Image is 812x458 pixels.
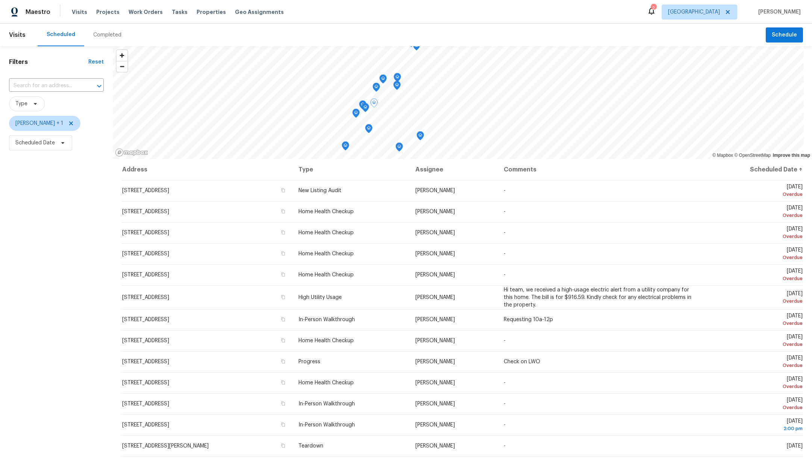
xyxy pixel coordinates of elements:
[504,422,506,428] span: -
[9,58,88,66] h1: Filters
[708,376,803,390] span: [DATE]
[122,401,169,406] span: [STREET_ADDRESS]
[15,100,27,108] span: Type
[413,41,420,53] div: Map marker
[415,295,455,300] span: [PERSON_NAME]
[498,159,702,180] th: Comments
[72,8,87,16] span: Visits
[755,8,801,16] span: [PERSON_NAME]
[280,358,286,365] button: Copy Address
[409,159,498,180] th: Assignee
[298,380,354,385] span: Home Health Checkup
[342,141,349,153] div: Map marker
[504,380,506,385] span: -
[415,359,455,364] span: [PERSON_NAME]
[708,355,803,369] span: [DATE]
[504,188,506,193] span: -
[417,131,424,143] div: Map marker
[122,209,169,214] span: [STREET_ADDRESS]
[298,272,354,278] span: Home Health Checkup
[298,443,323,449] span: Teardown
[766,27,803,43] button: Schedule
[734,153,771,158] a: OpenStreetMap
[280,271,286,278] button: Copy Address
[504,251,506,256] span: -
[122,317,169,322] span: [STREET_ADDRESS]
[26,8,50,16] span: Maestro
[415,338,455,343] span: [PERSON_NAME]
[122,188,169,193] span: [STREET_ADDRESS]
[415,380,455,385] span: [PERSON_NAME]
[280,229,286,236] button: Copy Address
[773,153,810,158] a: Improve this map
[415,188,455,193] span: [PERSON_NAME]
[504,272,506,278] span: -
[352,109,360,120] div: Map marker
[504,230,506,235] span: -
[708,397,803,411] span: [DATE]
[359,100,367,112] div: Map marker
[504,401,506,406] span: -
[702,159,803,180] th: Scheduled Date ↑
[772,30,797,40] span: Schedule
[117,50,127,61] button: Zoom in
[394,73,401,85] div: Map marker
[504,359,540,364] span: Check on LWO
[280,400,286,407] button: Copy Address
[708,404,803,411] div: Overdue
[117,61,127,72] button: Zoom out
[708,233,803,240] div: Overdue
[280,442,286,449] button: Copy Address
[708,291,803,305] span: [DATE]
[504,338,506,343] span: -
[379,74,387,86] div: Map marker
[708,212,803,219] div: Overdue
[9,80,83,92] input: Search for an address...
[298,422,355,428] span: In-Person Walkthrough
[298,359,320,364] span: Progress
[122,295,169,300] span: [STREET_ADDRESS]
[280,379,286,386] button: Copy Address
[280,316,286,323] button: Copy Address
[298,209,354,214] span: Home Health Checkup
[712,153,733,158] a: Mapbox
[197,8,226,16] span: Properties
[415,317,455,322] span: [PERSON_NAME]
[94,81,105,91] button: Open
[122,272,169,278] span: [STREET_ADDRESS]
[708,297,803,305] div: Overdue
[708,184,803,198] span: [DATE]
[668,8,720,16] span: [GEOGRAPHIC_DATA]
[362,103,369,115] div: Map marker
[415,209,455,214] span: [PERSON_NAME]
[129,8,163,16] span: Work Orders
[298,317,355,322] span: In-Person Walkthrough
[415,251,455,256] span: [PERSON_NAME]
[708,362,803,369] div: Overdue
[93,31,121,39] div: Completed
[113,46,804,159] canvas: Map
[708,254,803,261] div: Overdue
[708,191,803,198] div: Overdue
[787,443,803,449] span: [DATE]
[292,159,410,180] th: Type
[415,230,455,235] span: [PERSON_NAME]
[15,120,63,127] span: [PERSON_NAME] + 1
[298,188,341,193] span: New Listing Audit
[122,359,169,364] span: [STREET_ADDRESS]
[708,383,803,390] div: Overdue
[298,401,355,406] span: In-Person Walkthrough
[504,287,691,308] span: Hi team, we received a high-usage electric alert from a utility company for this home. The bill i...
[47,31,75,38] div: Scheduled
[122,251,169,256] span: [STREET_ADDRESS]
[504,317,553,322] span: Requesting 10a-12p
[708,205,803,219] span: [DATE]
[122,422,169,428] span: [STREET_ADDRESS]
[280,294,286,300] button: Copy Address
[172,9,188,15] span: Tasks
[651,5,656,12] div: 2
[122,159,292,180] th: Address
[280,337,286,344] button: Copy Address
